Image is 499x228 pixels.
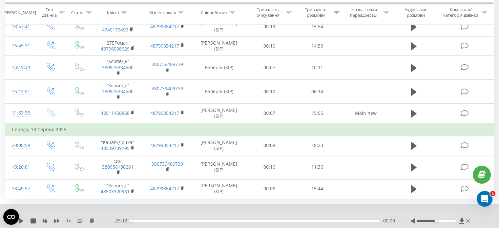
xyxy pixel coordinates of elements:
td: "Хлопець" [93,17,142,36]
td: "Хлопець" [93,179,142,198]
td: [PERSON_NAME] (SIP) [192,179,246,198]
div: Назва схеми переадресації [347,7,382,18]
div: 18:57:41 [12,20,29,33]
a: 380739409739 [152,61,183,67]
td: 14:59 [293,36,341,55]
div: 11:53:35 [12,107,29,119]
a: 48796098629 [101,46,130,52]
td: "Хлопець" [93,79,142,104]
span: 1 [490,191,495,196]
div: Accessibility label [435,219,437,222]
div: Бізнес номер [149,10,176,15]
a: 48511450868 [101,110,130,116]
td: Валерій (SIP) [192,79,246,104]
td: 00:08 [246,136,293,155]
a: 48799354217 [150,185,179,192]
td: 00:08 [246,179,293,198]
td: 00:10 [246,79,293,104]
div: [PERSON_NAME] [3,10,36,15]
div: 16:45:31 [12,39,29,52]
td: 00:10 [246,36,293,55]
a: 48503320981 [101,188,130,195]
td: [PERSON_NAME] (SIP) [192,136,246,155]
div: 15:19:24 [12,61,29,74]
span: 00:00 [383,218,395,224]
div: Клієнт [107,10,119,15]
iframe: Intercom live chat [477,191,492,207]
a: 48539709795 [101,145,130,151]
td: син [93,155,142,179]
td: [PERSON_NAME] (SIP) [192,17,246,36]
td: 18:23 [293,136,341,155]
td: Середа, 13 Серпня 2025 [5,123,494,136]
td: 15:54 [293,17,341,36]
div: Аудіозапис розмови [397,7,435,18]
a: 380739409739 [152,161,183,167]
td: 00:07 [246,104,293,123]
td: "вацап/Дочка" [93,136,142,155]
td: 00:07 [246,55,293,80]
span: - 25:12 [114,218,131,224]
div: 15:12:51 [12,85,29,98]
a: 380975334500 [102,64,134,71]
a: 48799354217 [150,110,179,116]
td: "275Роман" [93,36,142,55]
td: 06:14 [293,79,341,104]
td: 15:55 [293,104,341,123]
td: Main new [341,104,390,123]
div: 19:20:01 [12,161,29,174]
td: Валерій (SIP) [192,55,246,80]
td: 00:13 [246,17,293,36]
td: 11:36 [293,155,341,179]
div: Тривалість розмови [299,7,332,18]
td: "Хлопець" [93,55,142,80]
div: 20:08:58 [12,139,29,152]
a: 48799354217 [150,43,179,49]
td: 10:11 [293,55,341,80]
td: [PERSON_NAME] (SIP) [192,155,246,179]
a: 380956186261 [102,164,134,170]
div: Accessibility label [129,219,132,222]
button: Open CMP widget [3,209,19,225]
a: 48799354217 [150,23,179,30]
div: Тривалість очікування [252,7,284,18]
a: 4740179499 [102,27,128,33]
td: 15:44 [293,179,341,198]
td: 00:10 [246,155,293,179]
span: 1 x [66,218,71,224]
div: Тип дзвінка [41,7,57,18]
a: 380975334500 [102,88,134,94]
td: [PERSON_NAME] (SIP) [192,36,246,55]
a: 380739409739 [152,85,183,92]
a: 48799354217 [150,142,179,148]
div: Статус [71,10,84,15]
div: 18:49:57 [12,182,29,195]
div: Співробітник [201,10,228,15]
td: [PERSON_NAME] (SIP) [192,104,246,123]
div: Коментар/категорія дзвінка [441,7,480,18]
